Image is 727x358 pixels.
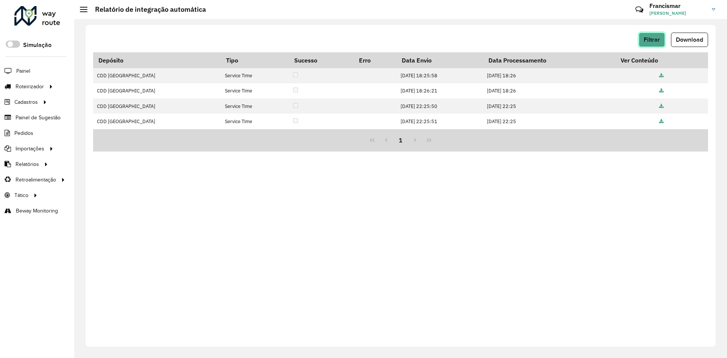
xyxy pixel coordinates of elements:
th: Tipo [221,52,289,68]
td: Service Time [221,83,289,98]
td: CDD [GEOGRAPHIC_DATA] [93,98,221,114]
th: Depósito [93,52,221,68]
a: Ver Conteúdo [659,72,664,79]
h3: Francismar [649,2,706,9]
span: Painel de Sugestão [16,114,61,122]
span: Relatórios [16,160,39,168]
th: Ver Conteúdo [615,52,708,68]
span: Pedidos [14,129,33,137]
h2: Relatório de integração automática [87,5,206,14]
a: Ver Conteúdo [659,103,664,109]
td: [DATE] 18:26 [483,68,615,83]
button: Download [671,33,708,47]
th: Data Envio [397,52,483,68]
span: Download [676,36,703,43]
td: [DATE] 22:25 [483,114,615,129]
td: CDD [GEOGRAPHIC_DATA] [93,83,221,98]
span: Tático [14,191,28,199]
span: Filtrar [644,36,660,43]
td: CDD [GEOGRAPHIC_DATA] [93,68,221,83]
th: Erro [354,52,397,68]
a: Contato Rápido [631,2,647,18]
td: [DATE] 22:25:50 [397,98,483,114]
td: Service Time [221,98,289,114]
th: Data Processamento [483,52,615,68]
span: [PERSON_NAME] [649,10,706,17]
button: Filtrar [639,33,665,47]
span: Roteirizador [16,83,44,91]
span: Cadastros [14,98,38,106]
span: Retroalimentação [16,176,56,184]
button: 1 [393,133,408,147]
td: Service Time [221,68,289,83]
td: [DATE] 22:25:51 [397,114,483,129]
td: Service Time [221,114,289,129]
th: Sucesso [289,52,354,68]
td: [DATE] 18:26:21 [397,83,483,98]
span: Beway Monitoring [16,207,58,215]
td: [DATE] 22:25 [483,98,615,114]
span: Importações [16,145,44,153]
a: Ver Conteúdo [659,118,664,125]
td: [DATE] 18:26 [483,83,615,98]
a: Ver Conteúdo [659,88,664,94]
td: CDD [GEOGRAPHIC_DATA] [93,114,221,129]
td: [DATE] 18:25:58 [397,68,483,83]
span: Painel [16,67,30,75]
label: Simulação [23,41,51,50]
